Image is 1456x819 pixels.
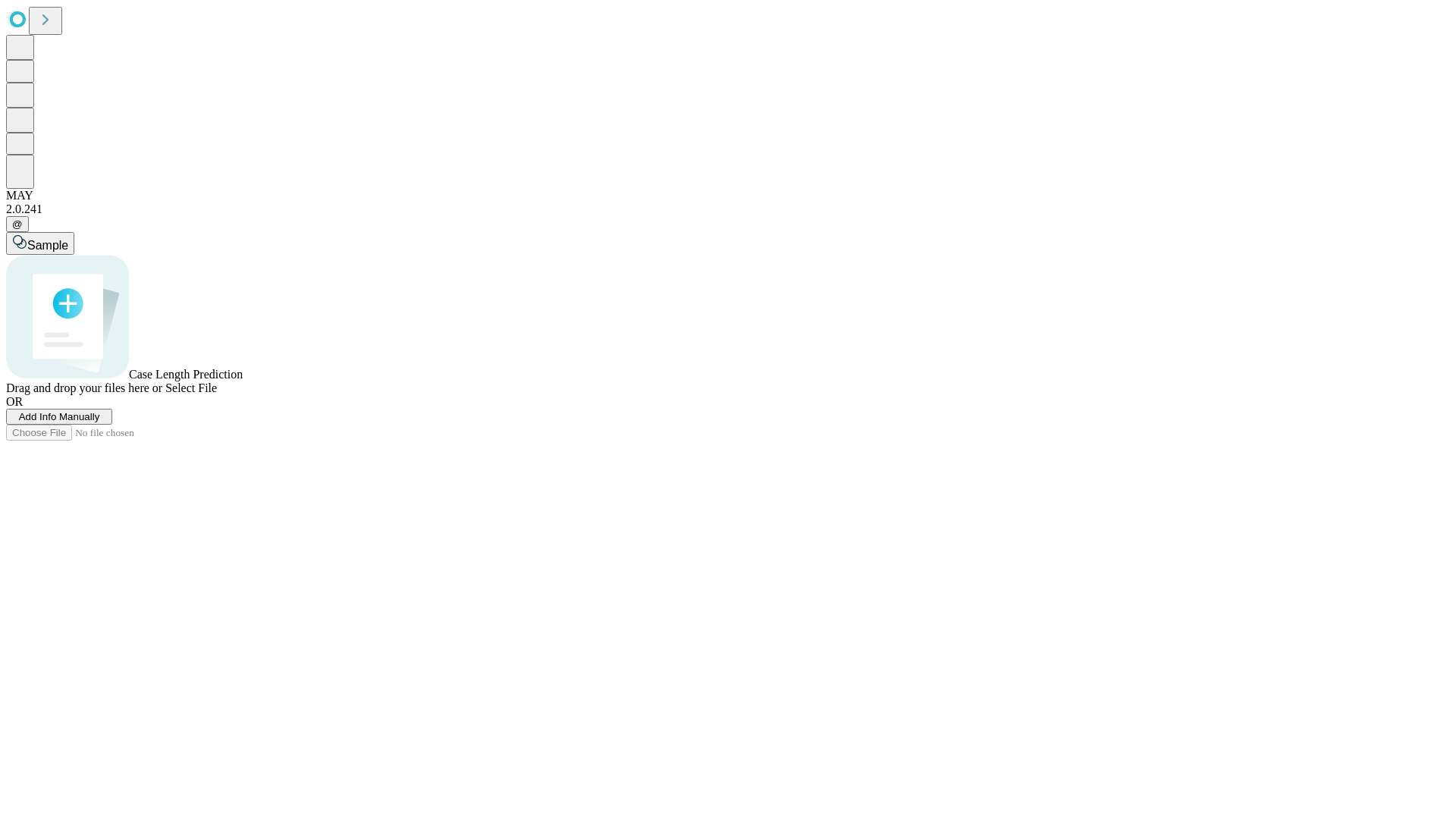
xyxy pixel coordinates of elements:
span: Case Length Prediction [129,368,243,381]
button: Add Info Manually [6,409,112,425]
span: Drag and drop your files here or [6,381,162,394]
button: @ [6,216,29,232]
span: Sample [27,239,68,252]
span: Add Info Manually [19,411,100,422]
span: @ [12,218,23,230]
div: MAY [6,189,1450,202]
span: Select File [165,381,217,394]
span: OR [6,395,23,408]
button: Sample [6,232,74,255]
div: 2.0.241 [6,202,1450,216]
